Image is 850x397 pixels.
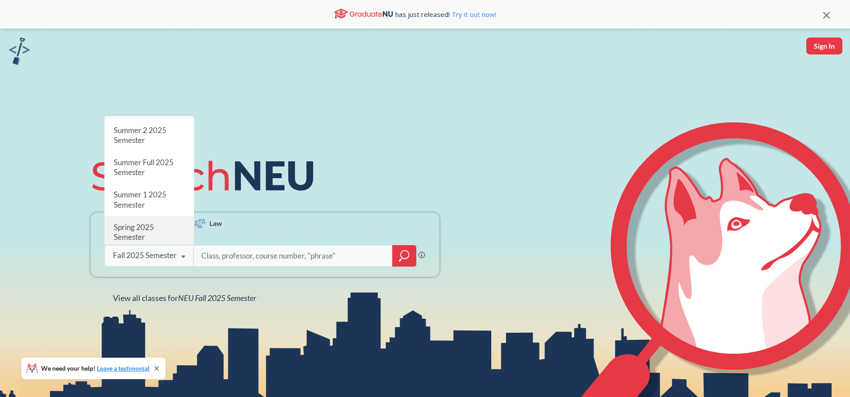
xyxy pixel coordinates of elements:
[178,293,256,303] span: NEU Fall 2025 Semester
[9,38,30,65] img: sandbox logo
[97,364,149,372] a: Leave a testimonial
[113,125,166,144] span: Summer 2 2025 Semester
[399,250,410,262] svg: magnifying glass
[392,245,416,267] div: magnifying glass
[113,190,166,209] span: Summer 1 2025 Semester
[9,38,30,67] a: sandbox logo
[41,365,149,372] span: We need your help!
[200,247,386,265] input: Class, professor, course number, "phrase"
[450,10,496,19] a: Try it out now!
[806,38,842,54] button: Sign In
[209,218,222,228] span: Law
[113,251,177,260] div: Fall 2025 Semester
[395,9,496,19] span: has just released!
[113,158,173,177] span: Summer Full 2025 Semester
[113,222,153,242] span: Spring 2025 Semester
[113,293,256,303] span: View all classes for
